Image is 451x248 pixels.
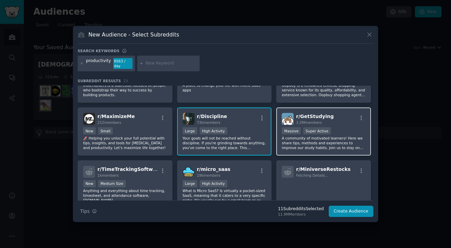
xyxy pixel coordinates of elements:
p: IndieHackers is a subreddit focused on people who bootstrap their way to success by building prod... [83,83,167,97]
div: New [83,127,96,134]
img: Discipline [183,113,195,125]
div: Massive [282,127,301,134]
img: micro_saas [183,166,195,178]
button: Create Audience [329,206,374,217]
div: High Activity [200,127,227,134]
p: 🚀 Helping you unlock your full potential with tips, insights, and tools for [MEDICAL_DATA] and pr... [83,136,167,150]
span: r/ MaximizeMe [97,114,135,119]
span: r/ Discipline [197,114,227,119]
input: New Keyword [145,60,197,67]
span: Fetching Details... [296,173,328,177]
span: 212 members [97,120,121,125]
div: 11.9M Members [278,212,324,217]
button: Tips [78,205,99,217]
span: r/ TimeTrackingSoftware [97,166,162,172]
span: 73k members [197,120,220,125]
div: Medium Size [98,180,126,187]
img: MaximizeMe [83,113,95,125]
span: 1k members [97,173,119,177]
h3: New Audience - Select Subreddits [89,31,179,38]
p: Anything and everything about time tracking, timesheet, and attendance software, [DOMAIN_NAME]. [83,188,167,203]
p: Oopbuy is a renowned Chinese shopping service known for its quality, affordability, and extensive... [282,83,366,97]
div: Large [183,127,198,134]
div: Large [183,180,198,187]
span: r/ micro_saas [197,166,231,172]
div: High Activity [200,180,227,187]
span: r/ GetStudying [296,114,333,119]
div: New [83,180,96,187]
span: 19k members [197,173,220,177]
p: Your goals will not be reached without discipline. If you're grinding towards anything, you've co... [183,136,266,150]
span: r/ MiniverseRestocks [296,166,351,172]
div: 11 Subreddit s Selected [278,206,324,212]
span: Subreddit Results [78,78,121,83]
img: GetStudying [282,113,294,125]
div: Super Active [303,127,331,134]
span: Tips [80,208,90,215]
p: What is Micro SaaS? Is virtually a pocket-sized SaaS, meaning that it caters to a very specific n... [183,188,266,203]
p: A place to change your life with micro SaaS apps [183,83,266,92]
div: productivity [86,58,111,69]
h3: Search keywords [78,48,120,53]
div: 8563 / day [113,58,133,69]
p: A community of motivated learners! Here we share tips, methods and experiences to improve our stu... [282,136,366,150]
span: 3.2M members [296,120,322,125]
span: 23 [123,79,128,83]
div: Small [98,127,113,134]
